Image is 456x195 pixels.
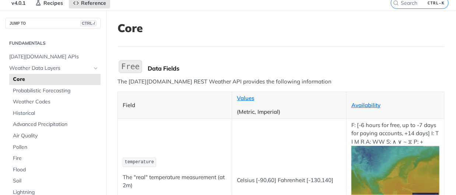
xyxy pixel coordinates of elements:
a: Pollen [9,142,101,153]
div: Data Fields [148,65,445,72]
a: Soil [9,175,101,187]
span: Soil [13,177,99,185]
span: Air Quality [13,132,99,140]
span: Flood [13,166,99,174]
a: Probabilistic Forecasting [9,85,101,96]
span: Weather Codes [13,98,99,106]
p: Field [123,101,227,110]
span: [DATE][DOMAIN_NAME] APIs [9,53,99,61]
a: Flood [9,164,101,175]
a: Air Quality [9,130,101,141]
span: Core [13,76,99,83]
span: Fire [13,155,99,162]
span: CTRL-/ [80,20,97,26]
a: Weather Codes [9,96,101,107]
span: Expand image [351,168,439,175]
a: [DATE][DOMAIN_NAME] APIs [6,51,101,62]
p: Celsius [-90,60] Fahrenheit [-130,140] [237,176,341,185]
span: Historical [13,110,99,117]
a: Weather Data LayersHide subpages for Weather Data Layers [6,63,101,74]
a: Fire [9,153,101,164]
p: The "real" temperature measurement (at 2m) [123,173,227,190]
a: Values [237,95,254,102]
span: Weather Data Layers [9,65,91,72]
a: Advanced Precipitation [9,119,101,130]
button: JUMP TOCTRL-/ [6,18,101,29]
a: Historical [9,108,101,119]
h2: Fundamentals [6,40,101,47]
span: Advanced Precipitation [13,121,99,128]
p: The [DATE][DOMAIN_NAME] REST Weather API provides the following information [117,78,445,86]
h1: Core [117,21,445,35]
button: Hide subpages for Weather Data Layers [93,65,99,71]
p: (Metric, Imperial) [237,108,341,116]
span: Probabilistic Forecasting [13,87,99,95]
a: Core [9,74,101,85]
a: Availability [351,102,380,109]
span: temperature [125,160,154,165]
span: Pollen [13,144,99,151]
